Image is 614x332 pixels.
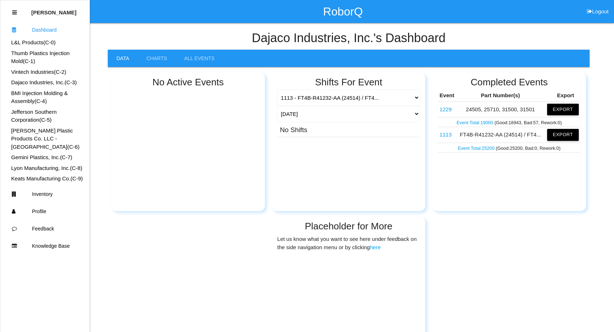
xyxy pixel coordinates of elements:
[277,221,420,232] h2: Placeholder for More
[0,49,90,66] div: Thumb Plastics Injection Mold's Dashboard
[11,69,66,75] a: Vintech Industries(C-2)
[176,50,223,67] a: All Events
[138,50,175,67] a: Charts
[438,77,581,88] h2: Completed Events
[457,120,494,125] a: Event Total:19000
[457,102,544,117] td: 24505, 25710, 31500, 31501
[11,154,72,160] a: Gemini Plastics, Inc.(C-7)
[0,185,90,203] a: Inventory
[458,145,496,151] a: Event Total:25200
[0,68,90,76] div: Vintech Industries's Dashboard
[31,4,77,15] p: Kim Osborn
[438,127,457,143] td: FT4B-R41232-AA (24514) / FT4B-R41233-AA (25714) / (31531) / (31530)
[370,244,381,250] a: here
[457,90,544,102] th: Part Number(s)
[11,39,56,45] a: L&L Products(C-0)
[11,165,82,171] a: Lyon Manufacturing, Inc.(C-8)
[11,175,83,181] a: Keats Manufacturing Co.(C-9)
[457,127,544,143] td: FT4B-R41232-AA (24514) / FT4...
[0,220,90,237] a: Feedback
[547,104,579,115] button: Export
[440,118,579,126] p: (Good: 18943 , Bad: 57 , Rework: 0 )
[0,153,90,162] div: Gemini Plastics, Inc.'s Dashboard
[438,90,457,102] th: Event
[11,50,70,64] a: Thumb Plastics Injection Mold(C-1)
[0,127,90,151] div: Wright Plastic Products Co. LLC - Sheridan's Dashboard
[277,77,420,88] h2: Shifts For Event
[440,144,579,152] p: (Good: 25200 , Bad: 0 , Rework: 0 )
[0,203,90,220] a: Profile
[0,21,90,39] a: Dashboard
[438,102,457,117] td: 24505, 25710, 31500, 31501
[11,127,79,150] a: [PERSON_NAME] Plastic Products Co. LLC - [GEOGRAPHIC_DATA](C-6)
[0,39,90,47] div: L&L Products's Dashboard
[11,90,68,104] a: BMI Injection Molding & Assembly(C-4)
[0,175,90,183] div: Keats Manufacturing Co.'s Dashboard
[0,164,90,172] div: Lyon Manufacturing, Inc.'s Dashboard
[0,237,90,255] a: Knowledge Base
[108,31,590,45] h4: Dajaco Industries, Inc. 's Dashboard
[440,131,452,138] a: 1113
[277,234,420,251] p: Let us know what you want to see here under feedback on the side navigation menu or by clicking
[0,78,90,87] div: Dajaco Industries, Inc.'s Dashboard
[117,77,260,88] h2: No Active Events
[108,50,138,67] a: Data
[0,89,90,106] div: BMI Injection Molding & Assembly's Dashboard
[11,109,56,123] a: Jefferson Southern Corporation(C-5)
[0,108,90,124] div: Jefferson Southern Corporation's Dashboard
[280,125,307,134] h3: No Shifts
[547,129,579,140] button: Export
[544,90,581,102] th: Export
[440,106,452,112] a: 1229
[11,79,77,85] a: Dajaco Industries, Inc.(C-3)
[12,4,17,21] div: Close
